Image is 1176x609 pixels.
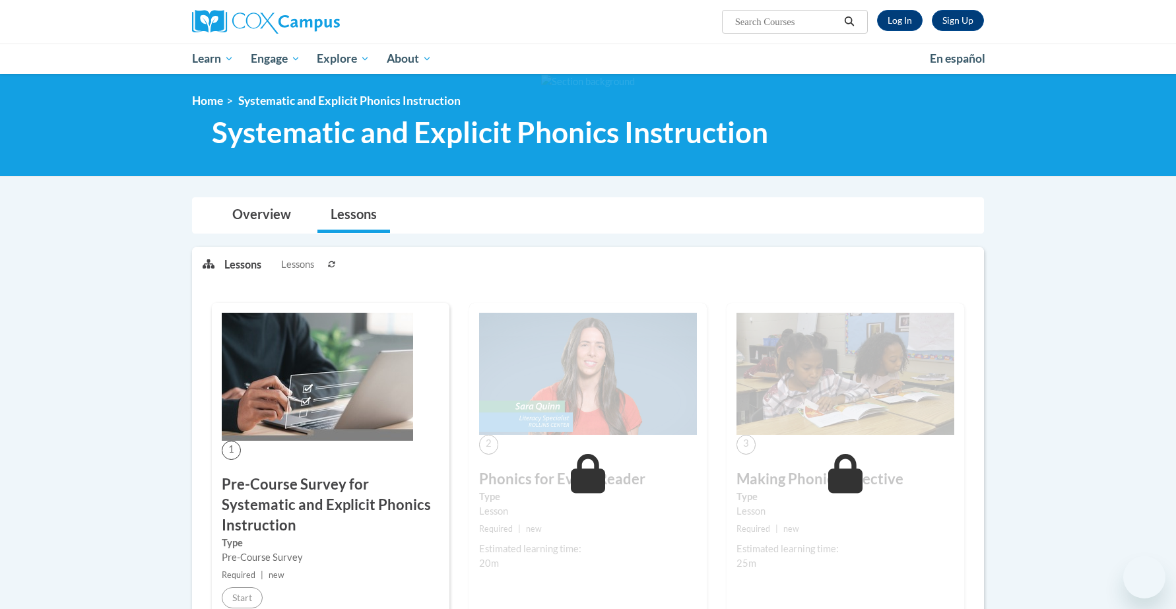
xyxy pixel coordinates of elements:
[479,524,513,534] span: Required
[192,51,234,67] span: Learn
[219,198,304,233] a: Overview
[378,44,440,74] a: About
[479,313,697,435] img: Course Image
[734,14,839,30] input: Search Courses
[269,570,284,580] span: new
[518,524,521,534] span: |
[921,45,994,73] a: En español
[222,313,413,441] img: Course Image
[775,524,778,534] span: |
[736,313,954,435] img: Course Image
[183,44,242,74] a: Learn
[238,94,461,108] span: Systematic and Explicit Phonics Instruction
[479,504,697,519] div: Lesson
[479,542,697,556] div: Estimated learning time:
[242,44,309,74] a: Engage
[261,570,263,580] span: |
[932,10,984,31] a: Register
[1123,556,1165,598] iframe: Button to launch messaging window
[736,504,954,519] div: Lesson
[736,558,756,569] span: 25m
[541,75,635,89] img: Section background
[224,257,261,272] p: Lessons
[222,536,440,550] label: Type
[526,524,542,534] span: new
[222,550,440,565] div: Pre-Course Survey
[736,524,770,534] span: Required
[222,587,263,608] button: Start
[930,51,985,65] span: En español
[281,257,314,272] span: Lessons
[736,490,954,504] label: Type
[192,10,340,34] img: Cox Campus
[212,115,768,150] span: Systematic and Explicit Phonics Instruction
[172,44,1004,74] div: Main menu
[736,469,954,490] h3: Making Phonics Effective
[222,570,255,580] span: Required
[839,14,859,30] button: Search
[736,435,756,454] span: 3
[877,10,923,31] a: Log In
[192,94,223,108] a: Home
[222,441,241,460] span: 1
[736,542,954,556] div: Estimated learning time:
[479,490,697,504] label: Type
[783,524,799,534] span: new
[479,435,498,454] span: 2
[479,558,499,569] span: 20m
[222,474,440,535] h3: Pre-Course Survey for Systematic and Explicit Phonics Instruction
[192,10,443,34] a: Cox Campus
[387,51,432,67] span: About
[317,51,370,67] span: Explore
[251,51,300,67] span: Engage
[317,198,390,233] a: Lessons
[479,469,697,490] h3: Phonics for Every Reader
[308,44,378,74] a: Explore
